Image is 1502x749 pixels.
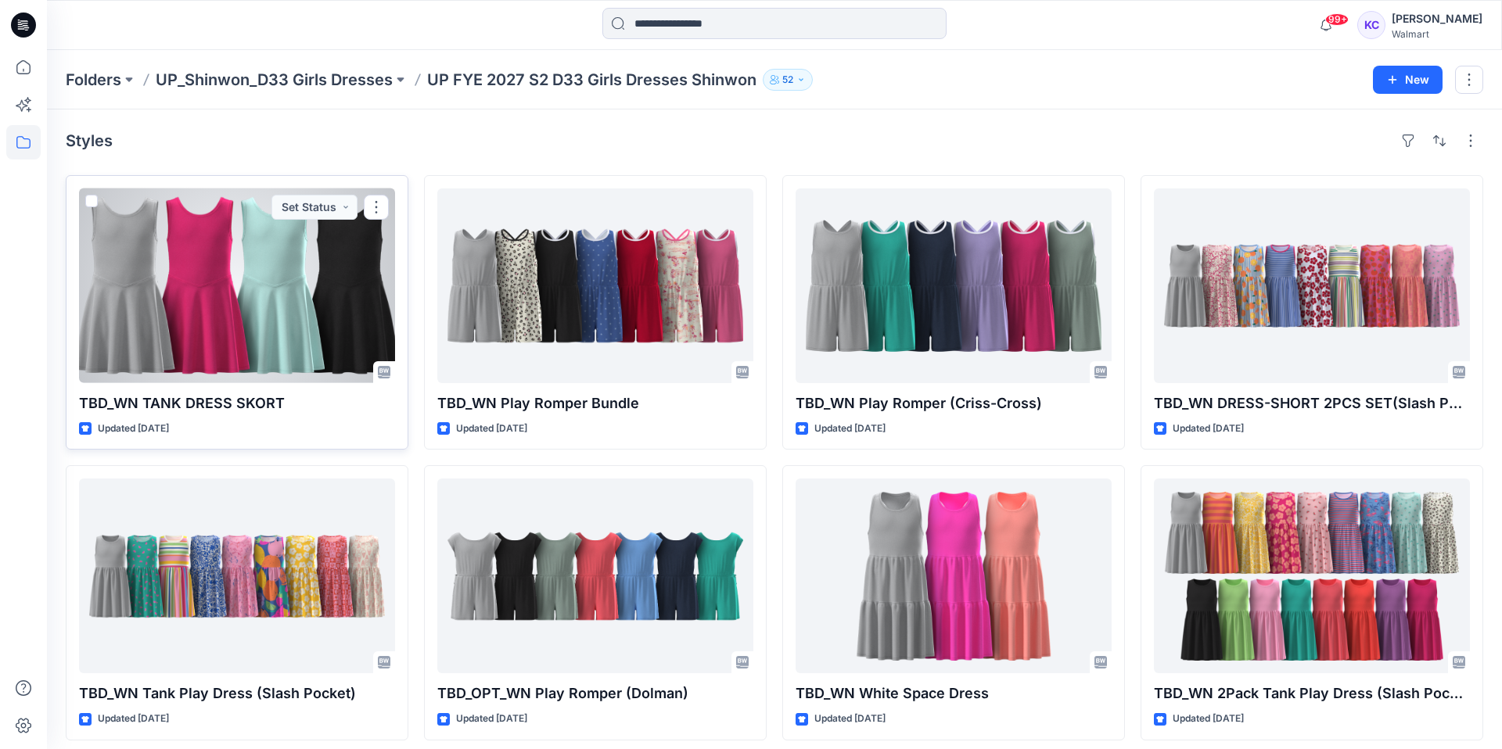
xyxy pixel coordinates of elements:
a: TBD_WN Play Romper (Criss-Cross) [796,188,1112,383]
p: UP FYE 2027 S2 D33 Girls Dresses Shinwon [427,69,756,91]
a: UP_Shinwon_D33 Girls Dresses [156,69,393,91]
a: TBD_WN Tank Play Dress (Slash Pocket) [79,478,395,673]
p: TBD_WN Tank Play Dress (Slash Pocket) [79,683,395,704]
a: TBD_WN Play Romper Bundle [437,188,753,383]
div: KC [1357,11,1385,39]
a: TBD_WN White Space Dress [796,478,1112,673]
p: TBD_WN 2Pack Tank Play Dress (Slash Pocket) [1154,683,1470,704]
p: 52 [782,71,793,88]
button: 52 [763,69,813,91]
span: 99+ [1325,13,1349,26]
p: TBD_OPT_WN Play Romper (Dolman) [437,683,753,704]
a: TBD_WN DRESS-SHORT 2PCS SET(Slash Pocket) [1154,188,1470,383]
p: TBD_WN Play Romper Bundle [437,392,753,414]
p: TBD_WN Play Romper (Criss-Cross) [796,392,1112,414]
div: [PERSON_NAME] [1392,9,1482,28]
div: Walmart [1392,28,1482,40]
p: TBD_WN DRESS-SHORT 2PCS SET(Slash Pocket) [1154,392,1470,414]
p: Updated [DATE] [98,711,169,727]
p: Updated [DATE] [98,421,169,437]
p: Updated [DATE] [456,421,527,437]
p: Updated [DATE] [814,421,886,437]
p: Updated [DATE] [456,711,527,727]
p: Updated [DATE] [1173,421,1244,437]
p: Updated [DATE] [1173,711,1244,727]
a: TBD_WN 2Pack Tank Play Dress (Slash Pocket) [1154,478,1470,673]
h4: Styles [66,131,113,150]
p: Updated [DATE] [814,711,886,727]
p: TBD_WN TANK DRESS SKORT [79,392,395,414]
a: TBD_WN TANK DRESS SKORT [79,188,395,383]
a: TBD_OPT_WN Play Romper (Dolman) [437,478,753,673]
a: Folders [66,69,121,91]
button: New [1373,66,1443,94]
p: TBD_WN White Space Dress [796,683,1112,704]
